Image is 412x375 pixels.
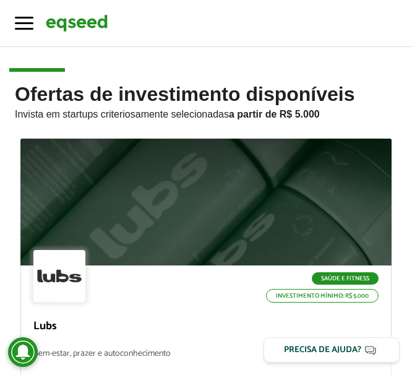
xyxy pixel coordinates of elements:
p: Lubs [33,320,379,334]
img: EqSeed [46,13,108,33]
p: Saúde e Fitness [312,272,379,285]
strong: a partir de R$ 5.000 [229,109,320,119]
p: Invista em startups criteriosamente selecionadas [15,105,397,120]
h2: Ofertas de investimento disponíveis [15,84,397,139]
p: Investimento mínimo: R$ 5.000 [266,289,379,303]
